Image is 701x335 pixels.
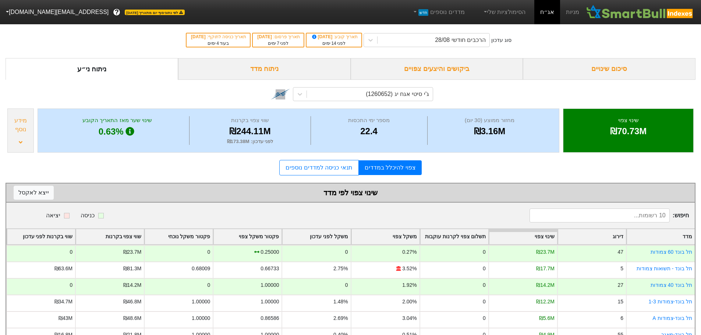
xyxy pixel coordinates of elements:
[208,281,210,289] div: 0
[14,187,687,198] div: שינוי צפוי לפי מדד
[191,138,308,145] div: לפני עדכון : ₪173.38M
[402,314,417,322] div: 3.04%
[345,248,348,256] div: 0
[573,116,684,125] div: שינוי צפוי
[351,229,419,244] div: Toggle SortBy
[536,281,555,289] div: ₪14.2M
[261,248,279,256] div: 0.25000
[261,281,279,289] div: 1.00000
[409,5,468,19] a: מדדים נוספיםחדש
[617,281,623,289] div: 27
[627,229,695,244] div: Toggle SortBy
[145,229,213,244] div: Toggle SortBy
[70,281,72,289] div: 0
[271,85,290,104] img: tase link
[123,281,142,289] div: ₪14.2M
[333,298,348,306] div: 1.48%
[81,211,95,220] div: כניסה
[213,229,282,244] div: Toggle SortBy
[479,5,529,19] a: הסימולציות שלי
[282,229,350,244] div: Toggle SortBy
[313,116,425,125] div: מספר ימי התכסות
[192,314,210,322] div: 1.00000
[192,265,210,272] div: 0.68009
[483,265,486,272] div: 0
[191,125,308,138] div: ₪244.11M
[190,40,246,47] div: בעוד ימים
[573,125,684,138] div: ₪70.73M
[483,298,486,306] div: 0
[366,90,429,99] div: ג'י סיטי אגח יג (1260652)
[7,229,75,244] div: Toggle SortBy
[191,116,308,125] div: שווי צפוי בקרנות
[333,314,348,322] div: 2.69%
[402,298,417,306] div: 2.00%
[47,116,187,125] div: שינוי שער מאז התאריך הקובע
[191,34,207,39] span: [DATE]
[536,265,555,272] div: ₪17.7M
[345,281,348,289] div: 0
[429,116,550,125] div: מחזור ממוצע (30 יום)
[123,298,142,306] div: ₪46.8M
[310,33,358,40] div: תאריך קובע :
[208,248,210,256] div: 0
[261,265,279,272] div: 0.66733
[420,229,488,244] div: Toggle SortBy
[620,265,623,272] div: 5
[402,281,417,289] div: 1.92%
[54,298,73,306] div: ₪34.7M
[261,298,279,306] div: 1.00000
[429,125,550,138] div: ₪3.16M
[178,58,351,80] div: ניתוח מדד
[76,229,144,244] div: Toggle SortBy
[190,33,246,40] div: תאריך כניסה לתוקף :
[123,248,142,256] div: ₪23.7M
[489,229,557,244] div: Toggle SortBy
[257,34,273,39] span: [DATE]
[46,211,60,220] div: יציאה
[10,116,32,134] div: מידע נוסף
[651,249,692,255] a: תל בונד 60 צמודות
[536,248,555,256] div: ₪23.7M
[402,265,417,272] div: 3.52%
[331,41,336,46] span: 14
[125,10,184,15] span: לפי נתוני סוף יום מתאריך [DATE]
[491,36,511,44] div: סוג עדכון
[530,209,670,222] input: 10 רשומות...
[651,282,692,288] a: תל בונד 40 צמודות
[585,5,695,19] img: SmartBull
[216,41,219,46] span: 4
[279,160,358,175] a: תנאי כניסה למדדים נוספים
[617,298,623,306] div: 15
[70,248,72,256] div: 0
[617,248,623,256] div: 47
[310,40,358,47] div: לפני ימים
[313,125,425,138] div: 22.4
[483,281,486,289] div: 0
[483,248,486,256] div: 0
[14,186,54,200] button: ייצא לאקסל
[6,58,178,80] div: ניתוח ני״ע
[123,265,142,272] div: ₪81.3M
[539,314,555,322] div: ₪5.6M
[652,315,692,321] a: תל בונד-צמודות A
[649,299,692,304] a: תל בונד-צמודות 1-3
[435,36,486,44] div: הרכבים חודשי 28/08
[115,7,119,17] span: ?
[530,209,689,222] span: חיפוש :
[418,9,428,16] span: חדש
[59,314,72,322] div: ₪43M
[256,40,300,47] div: לפני ימים
[311,34,334,39] span: [DATE]
[536,298,555,306] div: ₪12.2M
[261,314,279,322] div: 0.86586
[47,125,187,139] div: 0.63%
[523,58,695,80] div: סיכום שינויים
[333,265,348,272] div: 2.75%
[351,58,523,80] div: ביקושים והיצעים צפויים
[192,298,210,306] div: 1.00000
[277,41,279,46] span: 7
[483,314,486,322] div: 0
[123,314,142,322] div: ₪48.6M
[54,265,73,272] div: ₪63.6M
